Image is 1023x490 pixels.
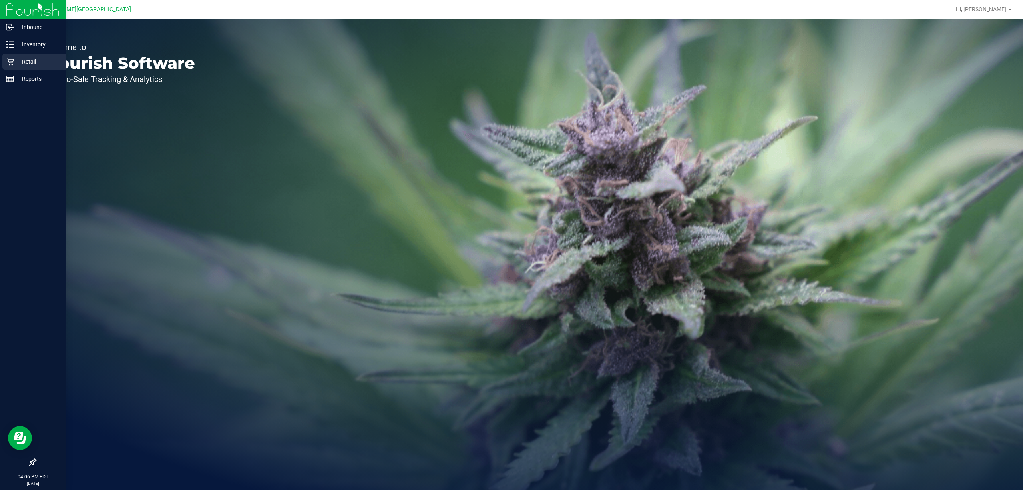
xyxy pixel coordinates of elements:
[8,426,32,450] iframe: Resource center
[4,480,62,486] p: [DATE]
[14,74,62,84] p: Reports
[43,55,195,71] p: Flourish Software
[6,40,14,48] inline-svg: Inventory
[32,6,131,13] span: [PERSON_NAME][GEOGRAPHIC_DATA]
[43,75,195,83] p: Seed-to-Sale Tracking & Analytics
[6,58,14,66] inline-svg: Retail
[4,473,62,480] p: 04:06 PM EDT
[956,6,1008,12] span: Hi, [PERSON_NAME]!
[6,75,14,83] inline-svg: Reports
[43,43,195,51] p: Welcome to
[14,40,62,49] p: Inventory
[14,57,62,66] p: Retail
[14,22,62,32] p: Inbound
[6,23,14,31] inline-svg: Inbound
